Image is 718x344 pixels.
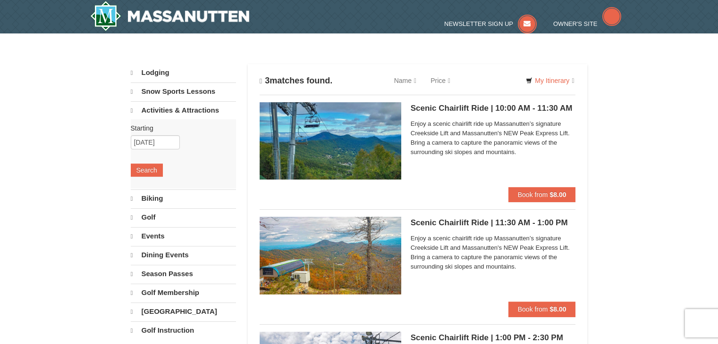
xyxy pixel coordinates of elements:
span: 3 [265,76,270,85]
a: Dining Events [131,246,236,264]
a: Golf Instruction [131,321,236,339]
a: Golf [131,208,236,226]
a: Massanutten Resort [90,1,250,31]
h5: Scenic Chairlift Ride | 1:00 PM - 2:30 PM [411,333,576,343]
h5: Scenic Chairlift Ride | 10:00 AM - 11:30 AM [411,104,576,113]
a: Snow Sports Lessons [131,82,236,100]
img: 24896431-13-a88f1aaf.jpg [260,217,401,294]
a: Owner's Site [553,20,621,27]
span: Book from [518,305,548,313]
span: Newsletter Sign Up [444,20,513,27]
span: Owner's Site [553,20,598,27]
label: Starting [131,123,229,133]
a: Activities & Attractions [131,101,236,119]
button: Search [131,164,163,177]
h4: matches found. [260,76,333,86]
img: Massanutten Resort Logo [90,1,250,31]
span: Book from [518,191,548,198]
strong: $8.00 [549,305,566,313]
a: Name [387,71,423,90]
a: Lodging [131,64,236,82]
a: Newsletter Sign Up [444,20,537,27]
button: Book from $8.00 [508,187,576,202]
span: Enjoy a scenic chairlift ride up Massanutten’s signature Creekside Lift and Massanutten's NEW Pea... [411,119,576,157]
img: 24896431-1-a2e2611b.jpg [260,102,401,180]
a: My Itinerary [520,74,580,88]
button: Book from $8.00 [508,302,576,317]
a: [GEOGRAPHIC_DATA] [131,303,236,320]
a: Golf Membership [131,284,236,302]
a: Price [423,71,457,90]
a: Events [131,227,236,245]
span: Enjoy a scenic chairlift ride up Massanutten’s signature Creekside Lift and Massanutten's NEW Pea... [411,234,576,271]
a: Biking [131,189,236,207]
strong: $8.00 [549,191,566,198]
h5: Scenic Chairlift Ride | 11:30 AM - 1:00 PM [411,218,576,228]
a: Season Passes [131,265,236,283]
